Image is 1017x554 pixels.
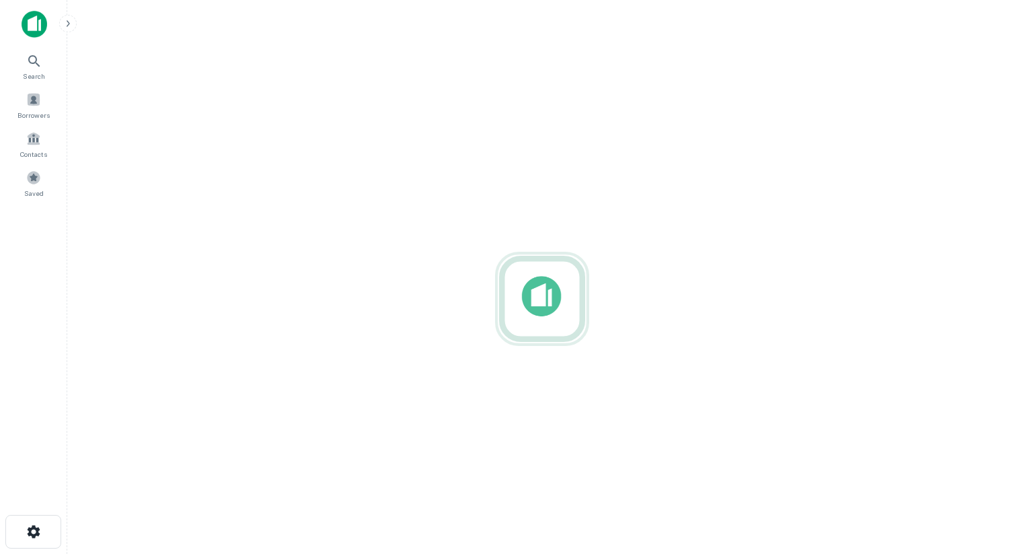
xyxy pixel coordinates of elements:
span: Borrowers [17,110,50,120]
span: Saved [24,188,44,199]
span: Contacts [20,149,47,160]
span: Search [23,71,45,81]
a: Borrowers [4,87,63,123]
a: Saved [4,165,63,201]
iframe: Chat Widget [950,446,1017,511]
a: Contacts [4,126,63,162]
img: capitalize-icon.png [22,11,47,38]
a: Search [4,48,63,84]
